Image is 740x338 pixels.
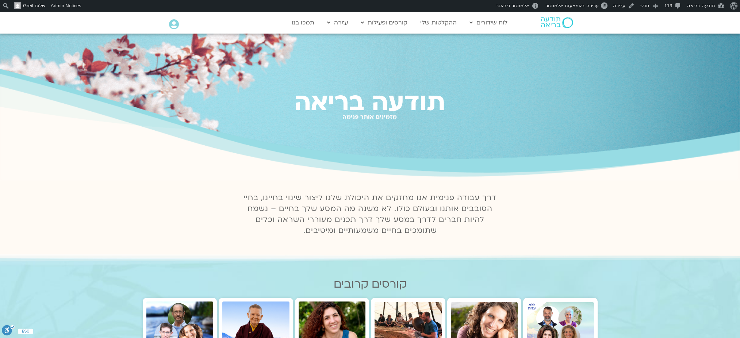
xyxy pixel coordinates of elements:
[323,16,352,30] a: עזרה
[143,278,598,291] h2: קורסים קרובים
[417,16,460,30] a: ההקלטות שלי
[239,192,501,236] p: דרך עבודה פנימית אנו מחזקים את היכולת שלנו ליצור שינוי בחיינו, בחיי הסובבים אותנו ובעולם כולו. לא...
[357,16,411,30] a: קורסים ופעילות
[23,3,33,8] span: Greif
[541,17,573,28] img: תודעה בריאה
[545,3,598,8] span: עריכה באמצעות אלמנטור
[466,16,511,30] a: לוח שידורים
[288,16,318,30] a: תמכו בנו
